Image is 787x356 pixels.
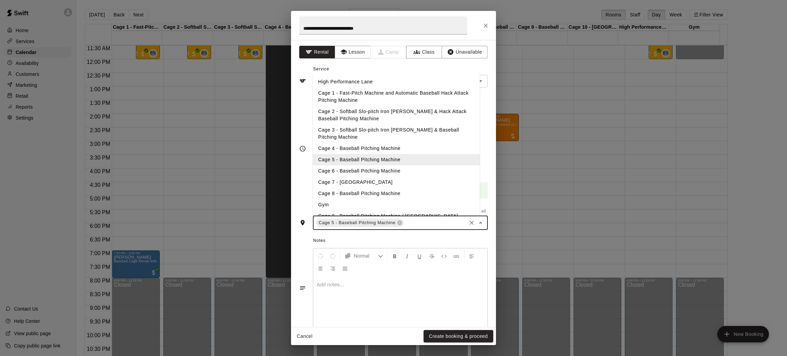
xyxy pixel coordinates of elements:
button: Format Italics [401,250,413,262]
button: Insert Code [438,250,450,262]
button: Cancel [294,330,316,343]
button: Clear [467,218,477,228]
button: Left Align [466,250,478,262]
div: Cage 5 - Baseball Pitching Machine [316,219,404,227]
span: Normal [354,252,378,259]
li: Cage 4 - Baseball Pitching Machine [313,143,480,154]
li: Cage 9 - Baseball Pitching Machine / [GEOGRAPHIC_DATA] [313,210,480,222]
button: Close [476,218,485,228]
li: Cage 3 - Softball Slo-pitch Iron [PERSON_NAME] & Baseball Pitching Machine [313,124,480,143]
button: Open [476,76,485,86]
li: Cage 2 - Softball Slo-pitch Iron [PERSON_NAME] & Hack Attack Baseball Pitching Machine [313,106,480,124]
svg: Rooms [299,219,306,226]
span: Service [313,67,329,71]
li: Cage 5 - Baseball Pitching Machine [313,154,480,165]
button: Close [480,19,492,32]
button: Justify Align [339,262,351,274]
li: Cage 1 - Fast-Pitch Machine and Automatic Baseball Hack Attack Pitching Machine [313,87,480,106]
svg: Timing [299,145,306,152]
button: Unavailable [442,46,487,58]
button: Format Bold [389,250,401,262]
button: Format Strikethrough [426,250,438,262]
button: Right Align [327,262,339,274]
button: Lesson [335,46,371,58]
li: Gym [313,199,480,210]
button: Create booking & proceed [424,330,493,343]
span: Camps can only be created in the Services page [371,46,406,58]
button: Undo [315,250,326,262]
button: Formatting Options [342,250,386,262]
button: Class [406,46,442,58]
span: Cage 5 - Baseball Pitching Machine [316,219,398,226]
svg: Notes [299,285,306,291]
li: Cage 8 - Baseball Pitching Machine [313,188,480,199]
span: Notes [313,235,488,246]
li: Cage 7 - [GEOGRAPHIC_DATA] [313,177,480,188]
button: Rental [299,46,335,58]
svg: Service [299,78,306,84]
button: Format Underline [414,250,425,262]
button: Center Align [315,262,326,274]
li: Cage 6 - Baseball Pitching Machine [313,165,480,177]
button: Redo [327,250,339,262]
li: High Performance Lane [313,76,480,87]
button: Insert Link [451,250,462,262]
